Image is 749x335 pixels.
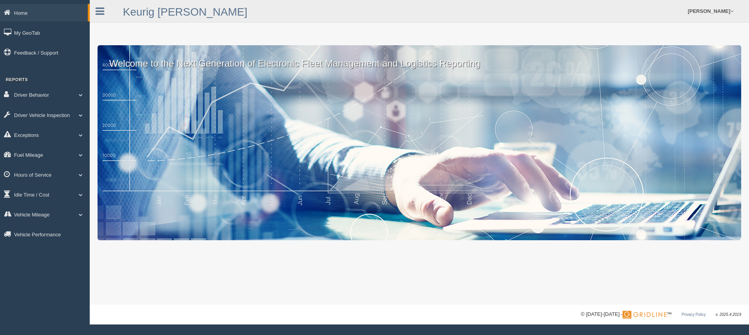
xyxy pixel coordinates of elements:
a: Privacy Policy [682,312,706,317]
p: Welcome to the Next Generation of Electronic Fleet Management and Logistics Reporting [98,45,741,70]
img: Gridline [623,311,667,319]
div: © [DATE]-[DATE] - ™ [581,310,741,319]
span: v. 2025.4.2019 [716,312,741,317]
a: Keurig [PERSON_NAME] [123,6,247,18]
